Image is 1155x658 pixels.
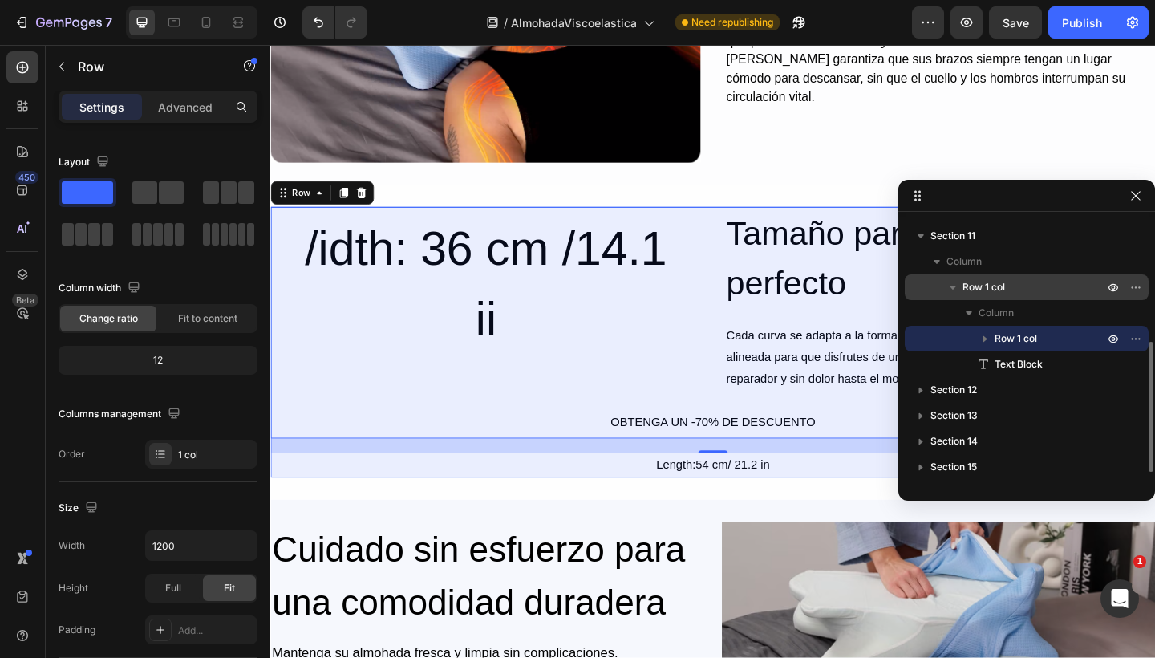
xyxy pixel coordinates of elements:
div: Size [59,498,101,519]
span: Section 11 [930,228,975,244]
div: Padding [59,623,95,637]
span: Text Block [995,356,1043,372]
div: 12 [62,349,254,372]
iframe: Design area [270,45,1155,658]
span: Need republishing [691,15,773,30]
div: Row [20,154,47,169]
span: Fit [224,581,235,595]
button: Save [989,6,1042,39]
p: OBTENGA UN -70% DE DESCUENTO [370,400,593,423]
span: Row 1 col [962,279,1005,295]
span: / [504,14,508,31]
span: Row 1 col [995,331,1037,347]
div: 450 [15,171,38,184]
p: Cada curva se adapta a la forma natural de tu cuerpo, manteniendo tu columna alineada para que di... [496,306,961,375]
div: Height [59,581,88,595]
span: AlmohadaViscoelastica [511,14,637,31]
div: Columns management [59,404,184,425]
p: 7 [105,13,112,32]
p: Row [78,57,214,76]
button: <p>OBTENGA UN -70% DE DESCUENTO</p> [327,393,635,429]
div: Order [59,447,85,461]
span: Change ratio [79,311,138,326]
button: 7 [6,6,120,39]
span: Section 15 [930,459,977,475]
input: Auto [146,531,257,560]
span: Section 14 [930,433,978,449]
h2: Tamaño para un soporte perfecto [494,177,962,288]
span: Section 12 [930,382,977,398]
span: Fit to content [178,311,237,326]
span: 1 [1133,555,1146,568]
div: Publish [1062,14,1102,31]
iframe: Intercom live chat [1100,579,1139,618]
p: Settings [79,99,124,116]
button: Publish [1048,6,1116,39]
span: Column [979,305,1014,321]
div: Undo/Redo [302,6,367,39]
div: Column width [59,278,144,299]
span: Save [1003,16,1029,30]
div: /idth: 36 cm /14.1 ii [19,183,449,337]
div: Width [59,538,85,553]
div: Beta [12,294,38,307]
div: Add... [178,623,253,638]
span: Full [165,581,181,595]
span: Column [946,254,982,270]
span: Section 13 [930,408,978,424]
div: Layout [59,152,112,173]
div: 1 col [178,448,253,462]
p: Advanced [158,99,213,116]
